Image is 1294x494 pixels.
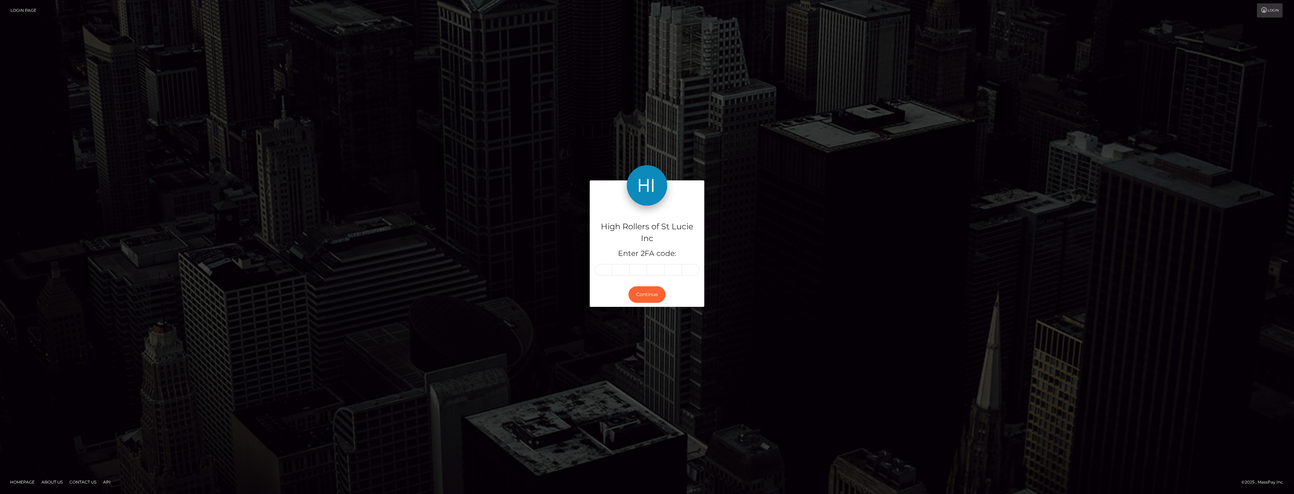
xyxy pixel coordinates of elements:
h5: Enter 2FA code: [595,249,699,259]
button: Continue [628,286,666,303]
a: Contact Us [67,477,99,487]
a: Login [1257,3,1283,18]
a: Homepage [7,477,37,487]
h4: High Rollers of St Lucie Inc [595,221,699,244]
a: Login Page [10,3,36,18]
a: API [100,477,113,487]
img: High Rollers of St Lucie Inc [627,165,667,206]
div: © 2025 , MassPay Inc. [1241,478,1289,486]
a: About Us [39,477,65,487]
